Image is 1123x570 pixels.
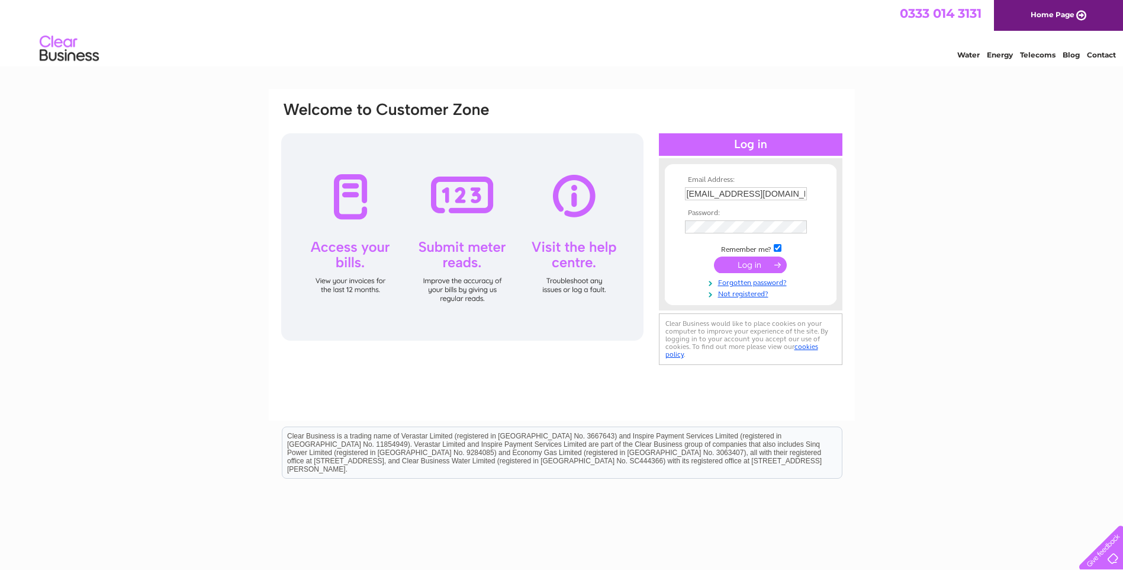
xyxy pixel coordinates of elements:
[1063,50,1080,59] a: Blog
[682,242,819,254] td: Remember me?
[1020,50,1056,59] a: Telecoms
[682,176,819,184] th: Email Address:
[685,276,819,287] a: Forgotten password?
[987,50,1013,59] a: Energy
[714,257,787,273] input: Submit
[957,50,980,59] a: Water
[282,7,842,57] div: Clear Business is a trading name of Verastar Limited (registered in [GEOGRAPHIC_DATA] No. 3667643...
[1087,50,1116,59] a: Contact
[682,209,819,217] th: Password:
[900,6,982,21] a: 0333 014 3131
[685,287,819,299] a: Not registered?
[665,342,818,358] a: cookies policy
[659,313,842,365] div: Clear Business would like to place cookies on your computer to improve your experience of the sit...
[39,31,99,67] img: logo.png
